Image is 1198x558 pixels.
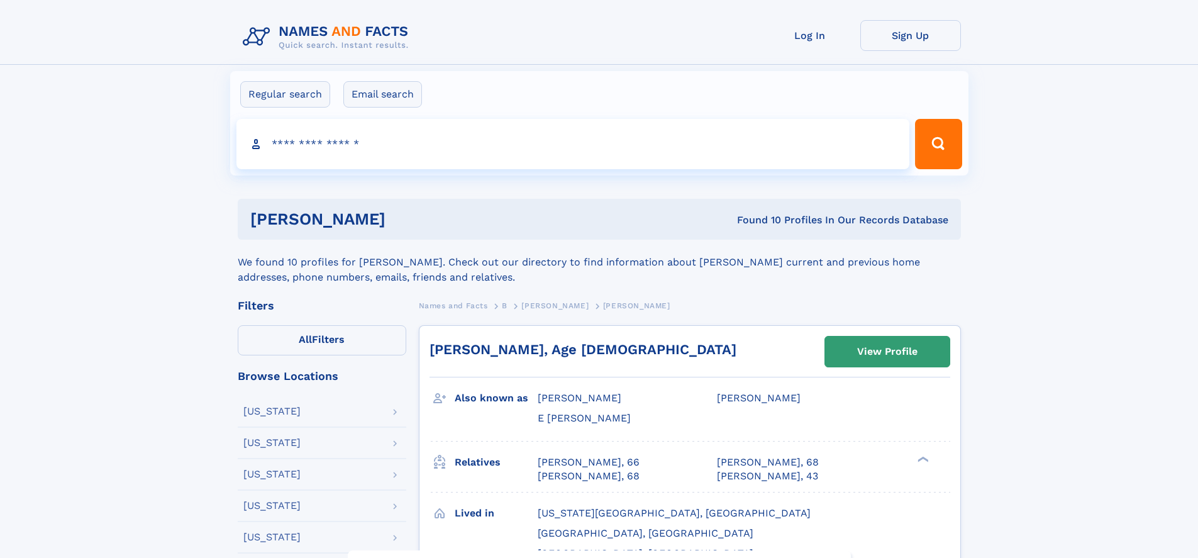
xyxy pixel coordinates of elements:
[419,298,488,313] a: Names and Facts
[343,81,422,108] label: Email search
[561,213,948,227] div: Found 10 Profiles In Our Records Database
[455,503,538,524] h3: Lived in
[860,20,961,51] a: Sign Up
[243,406,301,416] div: [US_STATE]
[857,337,918,366] div: View Profile
[717,392,801,404] span: [PERSON_NAME]
[240,81,330,108] label: Regular search
[538,412,631,424] span: E [PERSON_NAME]
[914,455,929,463] div: ❯
[538,455,640,469] a: [PERSON_NAME], 66
[236,119,910,169] input: search input
[717,469,818,483] a: [PERSON_NAME], 43
[238,20,419,54] img: Logo Names and Facts
[243,438,301,448] div: [US_STATE]
[243,532,301,542] div: [US_STATE]
[455,388,538,409] h3: Also known as
[717,455,819,469] a: [PERSON_NAME], 68
[502,298,507,313] a: B
[455,452,538,473] h3: Relatives
[250,211,562,227] h1: [PERSON_NAME]
[538,527,753,539] span: [GEOGRAPHIC_DATA], [GEOGRAPHIC_DATA]
[430,342,736,357] a: [PERSON_NAME], Age [DEMOGRAPHIC_DATA]
[521,301,589,310] span: [PERSON_NAME]
[238,300,406,311] div: Filters
[502,301,507,310] span: B
[538,507,811,519] span: [US_STATE][GEOGRAPHIC_DATA], [GEOGRAPHIC_DATA]
[243,501,301,511] div: [US_STATE]
[603,301,670,310] span: [PERSON_NAME]
[238,371,406,382] div: Browse Locations
[538,392,621,404] span: [PERSON_NAME]
[760,20,860,51] a: Log In
[299,333,312,345] span: All
[521,298,589,313] a: [PERSON_NAME]
[238,325,406,355] label: Filters
[238,240,961,285] div: We found 10 profiles for [PERSON_NAME]. Check out our directory to find information about [PERSON...
[538,469,640,483] a: [PERSON_NAME], 68
[243,469,301,479] div: [US_STATE]
[825,337,950,367] a: View Profile
[915,119,962,169] button: Search Button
